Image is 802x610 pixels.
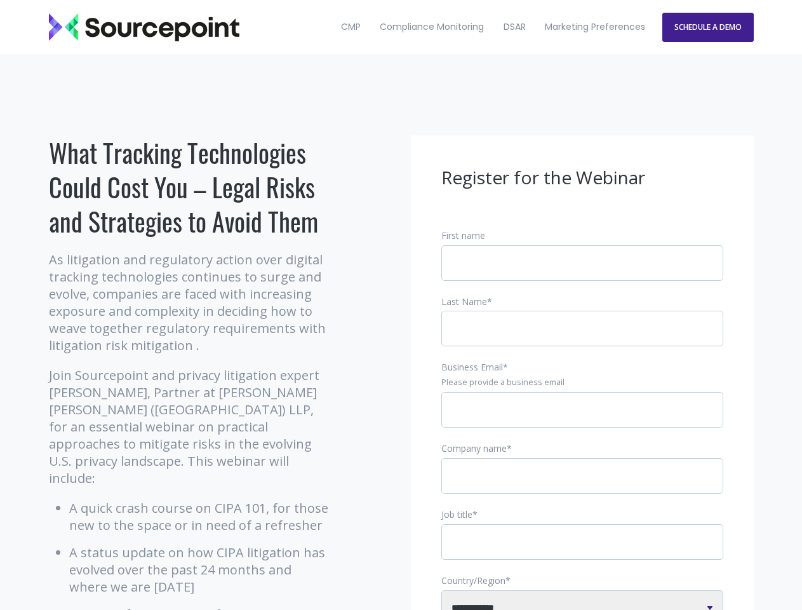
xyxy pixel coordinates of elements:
[69,499,331,534] li: A quick crash course on CIPA 101, for those new to the space or in need of a refresher
[662,13,754,42] a: SCHEDULE A DEMO
[49,367,331,487] p: Join Sourcepoint and privacy litigation expert [PERSON_NAME], Partner at [PERSON_NAME] [PERSON_NA...
[441,508,472,520] span: Job title
[441,377,723,388] legend: Please provide a business email
[441,295,487,308] span: Last Name
[49,135,331,238] h1: What Tracking Technologies Could Cost You – Legal Risks and Strategies to Avoid Them
[441,229,485,241] span: First name
[49,251,331,354] p: As litigation and regulatory action over digital tracking technologies continues to surge and evo...
[441,166,723,190] h3: Register for the Webinar
[441,574,505,586] span: Country/Region
[69,544,331,595] li: A status update on how CIPA litigation has evolved over the past 24 months and where we are [DATE]
[441,361,503,373] span: Business Email
[441,442,507,454] span: Company name
[49,13,239,41] img: Sourcepoint_logo_black_transparent (2)-2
